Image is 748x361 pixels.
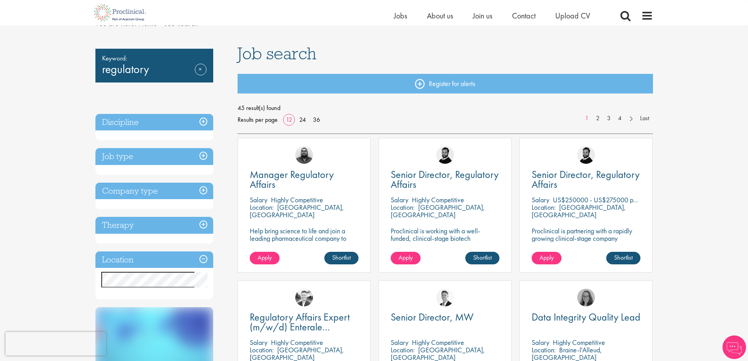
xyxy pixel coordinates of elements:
h3: Discipline [95,114,213,131]
p: Help bring science to life and join a leading pharmaceutical company to play a key role in delive... [250,227,358,264]
span: Location: [391,345,415,354]
span: Keyword: [102,53,207,64]
img: Ashley Bennett [295,146,313,164]
span: Apply [399,253,413,262]
a: 2 [592,114,604,123]
a: Remove [195,64,207,86]
a: Manager Regulatory Affairs [250,170,358,189]
h3: Location [95,251,213,268]
span: Regulatory Affairs Expert (m/w/d) Enterale Ernährung [250,310,350,343]
span: Apply [540,253,554,262]
span: Salary [532,195,549,204]
p: Highly Competitive [271,195,323,204]
p: Proclinical is partnering with a rapidly growing clinical-stage company advancing a high-potentia... [532,227,640,257]
span: Apply [258,253,272,262]
span: Salary [250,338,267,347]
a: Senior Director, Regulatory Affairs [532,170,640,189]
a: Apply [250,252,280,264]
span: Senior Director, MW [391,310,474,324]
span: Results per page [238,114,278,126]
span: Location: [250,203,274,212]
p: [GEOGRAPHIC_DATA], [GEOGRAPHIC_DATA] [532,203,626,219]
span: Senior Director, Regulatory Affairs [391,168,499,191]
p: Highly Competitive [553,338,605,347]
a: 3 [603,114,614,123]
a: Last [636,114,653,123]
a: 4 [614,114,625,123]
span: 45 result(s) found [238,102,653,114]
a: Senior Director, Regulatory Affairs [391,170,499,189]
a: 12 [283,115,295,124]
span: Salary [250,195,267,204]
a: Join us [473,11,492,21]
span: Location: [250,345,274,354]
p: US$250000 - US$275000 per annum [553,195,658,204]
a: Shortlist [606,252,640,264]
span: Salary [391,338,408,347]
p: [GEOGRAPHIC_DATA], [GEOGRAPHIC_DATA] [250,203,344,219]
a: Regulatory Affairs Expert (m/w/d) Enterale Ernährung [250,312,358,332]
span: Salary [532,338,549,347]
span: Location: [391,203,415,212]
a: Upload CV [555,11,590,21]
a: Shortlist [324,252,358,264]
span: Location: [532,203,556,212]
div: regulatory [95,49,213,82]
span: Job search [238,43,316,64]
iframe: reCAPTCHA [5,332,106,356]
p: Proclinical is working with a well-funded, clinical-stage biotech developing transformative thera... [391,227,499,264]
a: 1 [581,114,593,123]
h3: Therapy [95,217,213,234]
img: Chatbot [722,335,746,359]
p: Highly Competitive [412,338,464,347]
p: Highly Competitive [271,338,323,347]
p: Highly Competitive [412,195,464,204]
a: Apply [391,252,421,264]
span: Salary [391,195,408,204]
a: Register for alerts [238,74,653,93]
h3: Job type [95,148,213,165]
a: About us [427,11,453,21]
img: Nick Walker [436,146,454,164]
a: Shortlist [465,252,499,264]
img: Lukas Eckert [295,289,313,306]
h3: Company type [95,183,213,200]
span: Location: [532,345,556,354]
a: Senior Director, MW [391,312,499,322]
a: Data Integrity Quality Lead [532,312,640,322]
p: [GEOGRAPHIC_DATA], [GEOGRAPHIC_DATA] [391,203,485,219]
a: Apply [532,252,561,264]
span: Manager Regulatory Affairs [250,168,334,191]
a: Jobs [394,11,407,21]
img: Nick Walker [577,146,595,164]
span: Senior Director, Regulatory Affairs [532,168,640,191]
span: Data Integrity Quality Lead [532,310,640,324]
img: Ingrid Aymes [577,289,595,306]
img: George Watson [436,289,454,306]
a: 24 [296,115,309,124]
a: Contact [512,11,536,21]
a: 36 [310,115,323,124]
